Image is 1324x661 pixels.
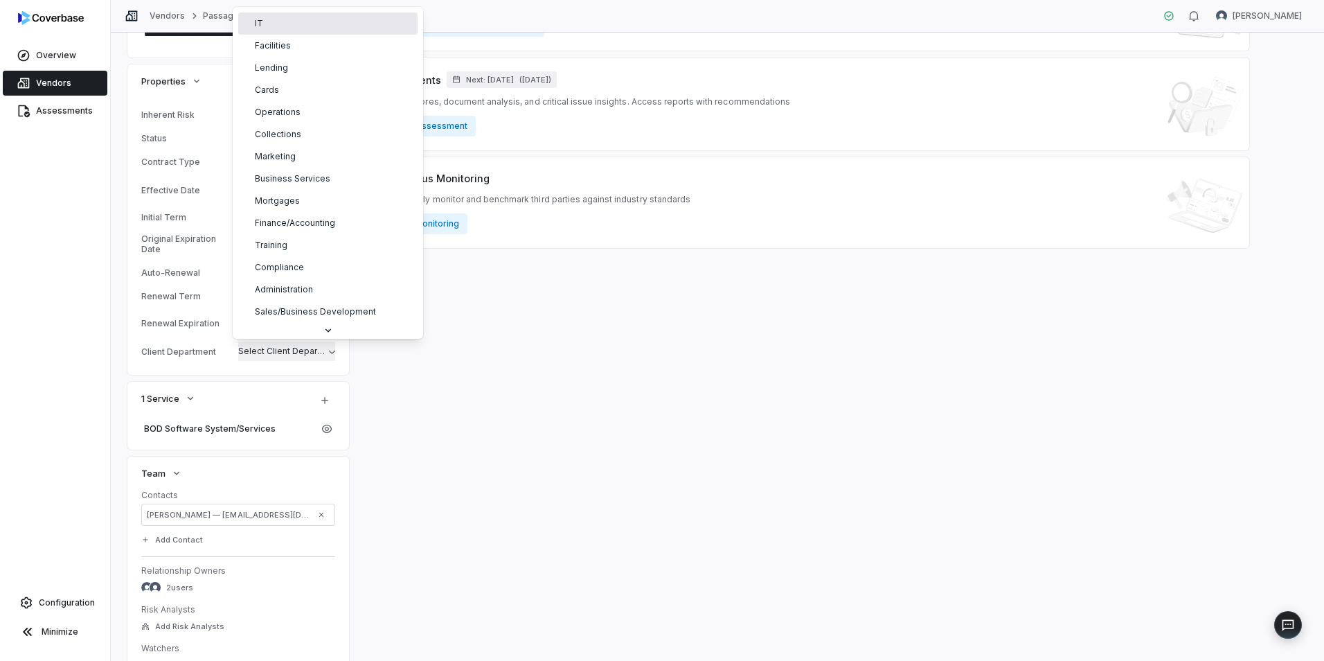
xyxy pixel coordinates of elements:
span: IT [255,18,263,29]
span: Lending [255,62,288,73]
span: Business Services [255,173,330,184]
span: Collections [255,129,301,140]
span: Compliance [255,262,304,273]
span: Facilities [255,40,291,51]
span: Cards [255,85,279,96]
span: Operations [255,107,301,118]
span: Sales/Business Development [255,306,376,317]
span: Training [255,240,287,251]
span: Marketing [255,151,296,162]
span: Administration [255,284,313,295]
span: Mortgages [255,195,300,206]
span: Finance/Accounting [255,218,335,229]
